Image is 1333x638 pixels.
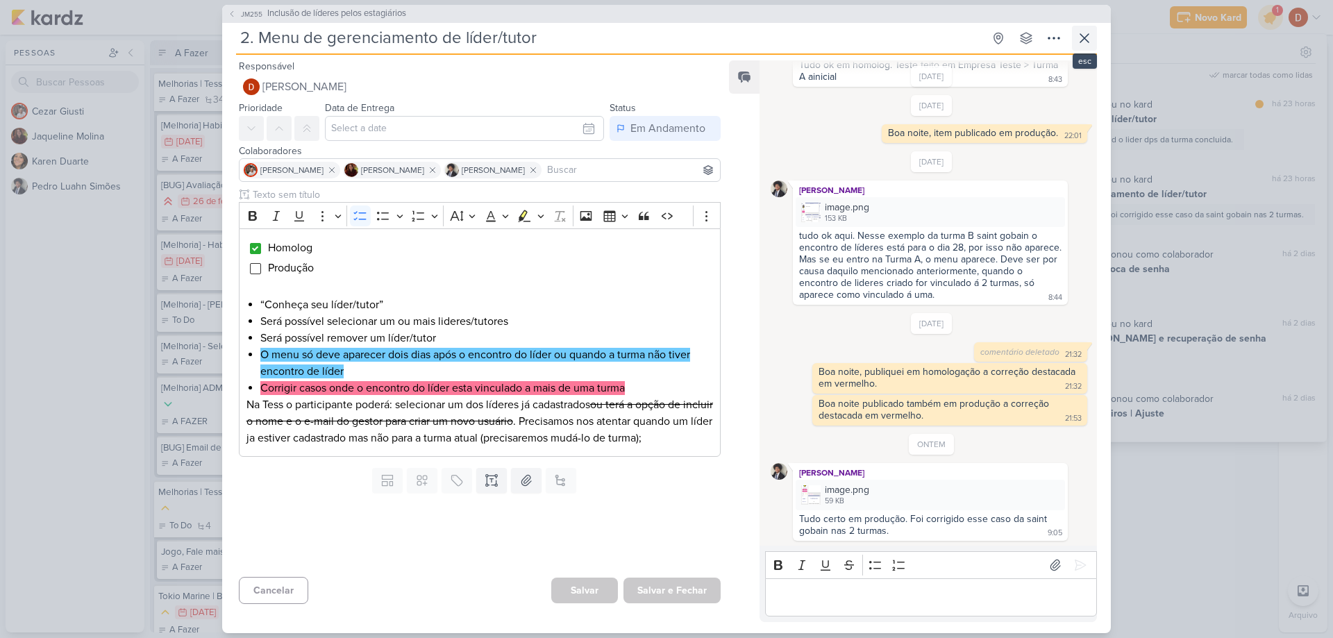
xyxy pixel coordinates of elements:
[799,59,1061,83] div: Tudo ok em homolog. Teste feito em Empresa Teste > Turma A ainicial
[888,127,1058,139] div: Boa noite, item publicado em produção.
[244,163,258,177] img: Cezar Giusti
[1073,53,1097,69] div: esc
[819,398,1052,421] div: Boa noite publicado também em produção a correção destacada em vermelho.
[239,144,721,158] div: Colaboradores
[260,330,713,346] li: Será possível remover um líder/tutor
[1064,131,1082,142] div: 22:01
[771,181,787,197] img: Pedro Luahn Simões
[796,480,1065,510] div: image.png
[325,102,394,114] label: Data de Entrega
[1048,74,1062,85] div: 8:43
[262,78,346,95] span: [PERSON_NAME]
[243,78,260,95] img: Davi Elias Teixeira
[1048,528,1062,539] div: 9:05
[796,466,1065,480] div: [PERSON_NAME]
[260,164,324,176] span: [PERSON_NAME]
[1065,381,1082,392] div: 21:32
[239,102,283,114] label: Prioridade
[250,187,721,202] input: Texto sem título
[796,183,1065,197] div: [PERSON_NAME]
[771,463,787,480] img: Pedro Luahn Simões
[799,230,1064,301] div: tudo ok aqui. Nesse exemplo da turma B saint gobain o encontro de líderes está para o dia 28, por...
[1065,349,1082,360] div: 21:32
[260,348,690,378] mark: O menu só deve aparecer dois dias após o encontro do líder ou quando a turma não tiver encontro d...
[239,74,721,99] button: [PERSON_NAME]
[819,366,1078,389] div: Boa noite, publiquei em homologação a correção destacada em vermelho.
[765,551,1097,578] div: Editor toolbar
[610,116,721,141] button: Em Andamento
[236,26,983,51] input: Kard Sem Título
[544,162,717,178] input: Buscar
[239,60,294,72] label: Responsável
[239,202,721,229] div: Editor toolbar
[630,120,705,137] div: Em Andamento
[825,496,869,507] div: 59 KB
[268,261,314,275] span: Produção
[765,578,1097,616] div: Editor editing area: main
[260,313,713,330] li: Será possível selecionar um ou mais lideres/tutores
[268,241,312,255] span: Homolog
[796,197,1065,227] div: image.png
[825,200,869,215] div: image.png
[260,296,713,313] li: “Conheça seu líder/tutor”
[1065,413,1082,424] div: 21:53
[610,102,636,114] label: Status
[462,164,525,176] span: [PERSON_NAME]
[239,228,721,457] div: Editor editing area: main
[801,203,821,222] img: mZ49oLbM7ggt0lADZjiB1FvxWmKfeUb6dgHXBALk.png
[246,398,713,428] s: ou terá a opção de incluir o nome e o e-mail do gestor para criar um novo usuário
[445,163,459,177] img: Pedro Luahn Simões
[260,381,625,395] mark: Corrigir casos onde o encontro do líder esta vinculado a mais de uma turma
[799,513,1050,537] div: Tudo certo em produção. Foi corrigido esse caso da saint gobain nas 2 turmas.
[361,164,424,176] span: [PERSON_NAME]
[239,577,308,604] button: Cancelar
[344,163,358,177] img: Jaqueline Molina
[325,116,604,141] input: Select a date
[825,482,869,497] div: image.png
[246,396,713,446] p: Na Tess o participante poderá: selecionar um dos líderes já cadastrados . Precisamos nos atentar ...
[801,485,821,505] img: iaqJLpdWzQHoktIqBqJa8GNL9IsiC0TewfpKZTt3.png
[980,347,1059,357] span: comentário deletado
[825,213,869,224] div: 153 KB
[1048,292,1062,303] div: 8:44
